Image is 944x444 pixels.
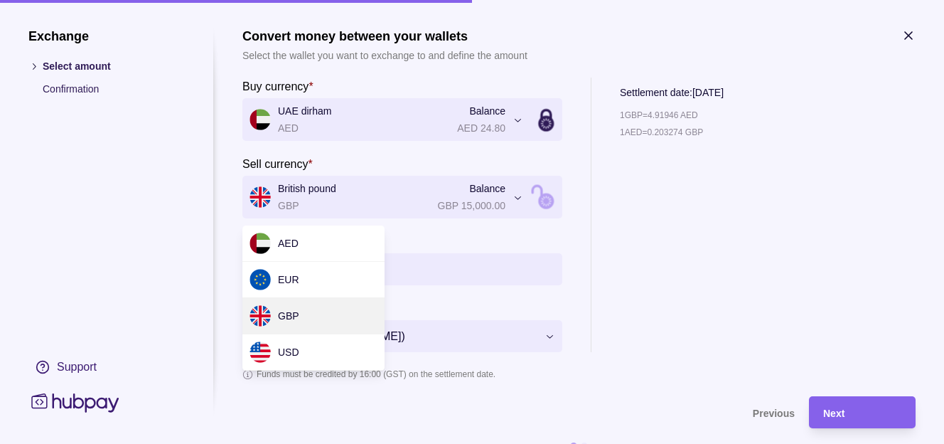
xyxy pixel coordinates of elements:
[250,342,271,363] img: us
[250,233,271,254] img: ae
[278,347,299,358] span: USD
[278,310,299,322] span: GBP
[250,305,271,327] img: gb
[278,274,299,285] span: EUR
[250,269,271,290] img: eu
[278,238,299,249] span: AED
